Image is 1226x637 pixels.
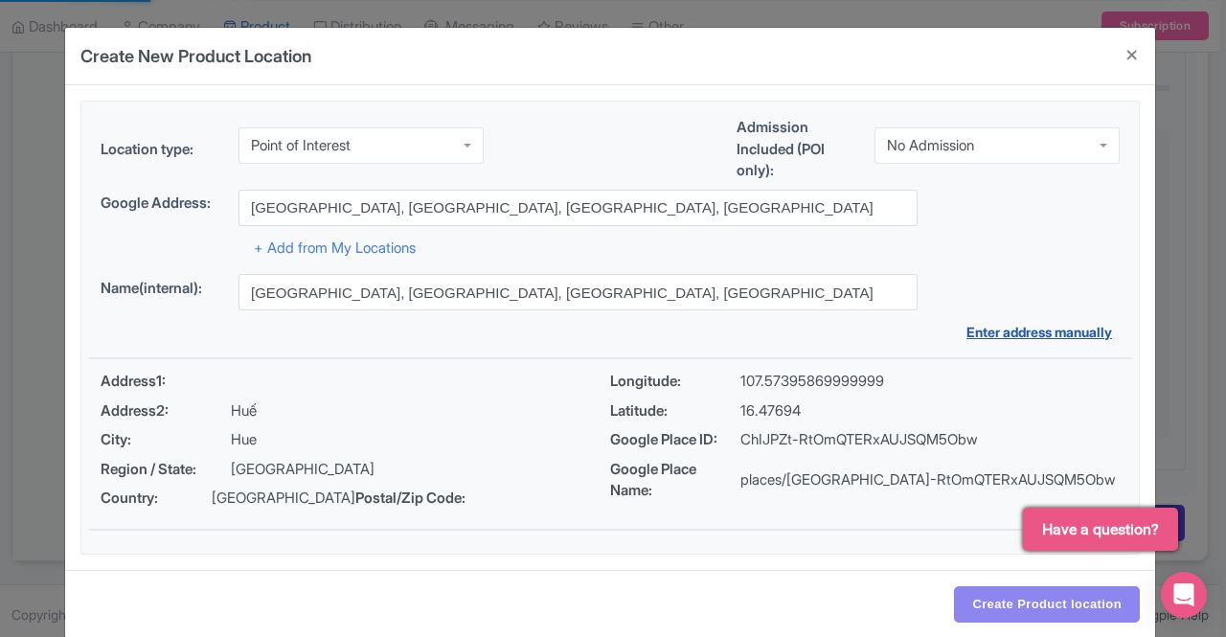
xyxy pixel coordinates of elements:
[740,371,884,393] p: 107.57395869999999
[1161,572,1207,618] div: Open Intercom Messenger
[101,139,223,161] label: Location type:
[101,459,231,481] span: Region / State:
[231,429,257,451] p: Hue
[610,459,740,502] span: Google Place Name:
[254,239,416,257] a: + Add from My Locations
[740,400,801,422] p: 16.47694
[737,117,859,182] label: Admission Included (POI only):
[80,43,311,69] h4: Create New Product Location
[954,586,1140,623] input: Create Product location
[101,429,231,451] span: City:
[101,193,223,215] label: Google Address:
[610,429,740,451] span: Google Place ID:
[101,400,231,422] span: Address2:
[355,488,486,510] span: Postal/Zip Code:
[101,371,231,393] span: Address1:
[101,488,212,510] span: Country:
[887,137,974,154] div: No Admission
[740,469,1116,491] p: places/[GEOGRAPHIC_DATA]-RtOmQTERxAUJSQM5Obw
[740,429,978,451] p: ChIJPZt-RtOmQTERxAUJSQM5Obw
[238,190,918,226] input: Search address
[966,322,1120,342] a: Enter address manually
[231,400,257,422] p: Huế
[610,400,740,422] span: Latitude:
[251,137,351,154] div: Point of Interest
[212,488,355,510] p: [GEOGRAPHIC_DATA]
[1109,28,1155,82] button: Close
[1023,508,1178,551] button: Have a question?
[231,459,375,481] p: [GEOGRAPHIC_DATA]
[1042,518,1159,541] span: Have a question?
[610,371,740,393] span: Longitude:
[101,278,223,300] label: Name(internal):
